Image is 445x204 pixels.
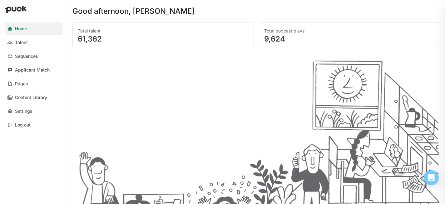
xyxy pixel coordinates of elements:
[5,64,62,76] a: Applicant Match
[424,170,439,185] div: Open Intercom Messenger
[5,50,62,62] a: Sequences
[72,7,195,15] div: Good afternoon, [PERSON_NAME]
[5,22,62,35] a: Home
[15,109,32,114] div: Settings
[15,122,31,128] div: Log out
[264,35,435,43] div: 9,624
[15,54,38,59] div: Sequences
[15,26,27,32] div: Home
[264,28,435,34] div: Total podcast plays
[78,35,249,43] div: 61,362
[15,95,47,100] div: Content Library
[5,77,62,90] a: Pages
[5,36,62,49] a: Talent
[5,105,62,117] a: Settings
[15,67,50,73] div: Applicant Match
[78,28,249,34] div: Total talent
[15,81,28,87] div: Pages
[15,40,28,45] div: Talent
[5,91,62,104] a: Content Library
